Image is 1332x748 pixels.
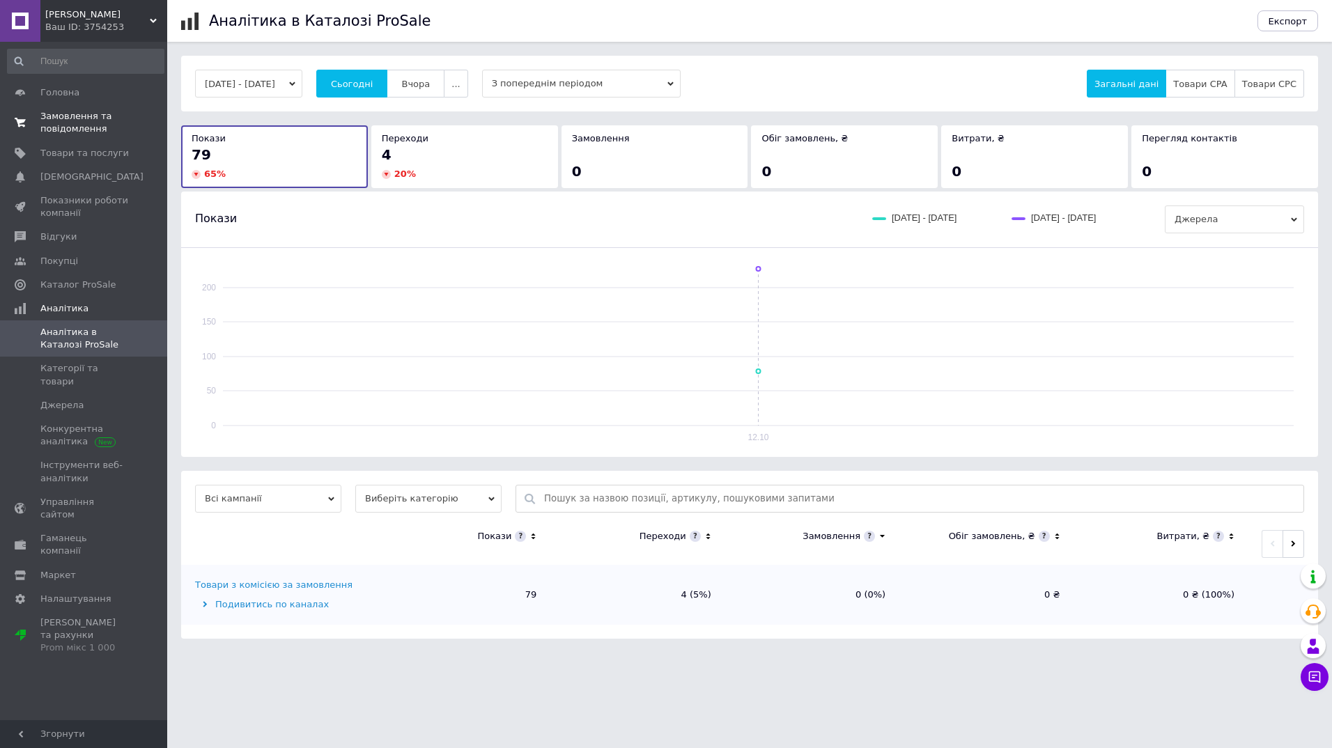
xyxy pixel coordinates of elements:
span: Інструменти веб-аналітики [40,459,129,484]
span: Витрати, ₴ [952,133,1005,143]
span: Гаманець компанії [40,532,129,557]
span: Замовлення та повідомлення [40,110,129,135]
div: Prom мікс 1 000 [40,641,129,654]
span: Аналітика в Каталозі ProSale [40,326,129,351]
input: Пошук за назвою позиції, артикулу, пошуковими запитами [544,485,1296,512]
span: Сьогодні [331,79,373,89]
span: Переходи [382,133,428,143]
span: 0 [1142,163,1152,180]
span: 0 [572,163,582,180]
div: Товари з комісією за замовлення [195,579,353,591]
span: Обіг замовлень, ₴ [761,133,848,143]
text: 100 [202,352,216,361]
span: Товари CPA [1173,79,1227,89]
span: Категорії та товари [40,362,129,387]
span: Покупці [40,255,78,267]
button: Вчора [387,70,444,98]
td: 79 [376,565,550,625]
text: 50 [207,386,217,396]
button: ... [444,70,467,98]
span: [PERSON_NAME] та рахунки [40,616,129,655]
button: Сьогодні [316,70,388,98]
input: Пошук [7,49,164,74]
span: Експорт [1269,16,1308,26]
span: ... [451,79,460,89]
span: Товари та послуги [40,147,129,159]
span: Замовлення [572,133,630,143]
span: 4 [382,146,392,163]
span: 79 [192,146,211,163]
button: Експорт [1257,10,1319,31]
span: Показники роботи компанії [40,194,129,219]
span: 0 [952,163,961,180]
span: 0 [761,163,771,180]
button: [DATE] - [DATE] [195,70,302,98]
span: Загальні дані [1094,79,1159,89]
span: [DEMOGRAPHIC_DATA] [40,171,144,183]
text: 0 [211,421,216,430]
div: Обіг замовлень, ₴ [949,530,1035,543]
span: Маркет [40,569,76,582]
span: Nesta [45,8,150,21]
h1: Аналітика в Каталозі ProSale [209,13,431,29]
div: Ваш ID: 3754253 [45,21,167,33]
span: Товари CPC [1242,79,1296,89]
div: Замовлення [803,530,860,543]
text: 150 [202,317,216,327]
span: Відгуки [40,231,77,243]
td: 0 ₴ [899,565,1074,625]
span: З попереднім періодом [482,70,681,98]
span: Джерела [1165,205,1304,233]
div: Покази [477,530,511,543]
span: Виберіть категорію [355,485,502,513]
text: 200 [202,283,216,293]
button: Загальні дані [1087,70,1166,98]
span: Головна [40,86,79,99]
span: Покази [195,211,237,226]
td: 0 (0%) [725,565,899,625]
div: Переходи [640,530,686,543]
span: Каталог ProSale [40,279,116,291]
td: 4 (5%) [550,565,725,625]
span: Конкурентна аналітика [40,423,129,448]
div: Подивитись по каналах [195,598,373,611]
span: Перегляд контактів [1142,133,1237,143]
span: Управління сайтом [40,496,129,521]
button: Товари CPC [1234,70,1304,98]
span: Налаштування [40,593,111,605]
span: 65 % [204,169,226,179]
text: 12.10 [748,433,768,442]
span: Вчора [401,79,430,89]
span: Всі кампанії [195,485,341,513]
span: Аналітика [40,302,88,315]
td: 0 ₴ (100%) [1074,565,1248,625]
button: Чат з покупцем [1301,663,1329,691]
span: Покази [192,133,226,143]
div: Витрати, ₴ [1156,530,1209,543]
span: 20 % [394,169,416,179]
button: Товари CPA [1165,70,1234,98]
span: Джерела [40,399,84,412]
